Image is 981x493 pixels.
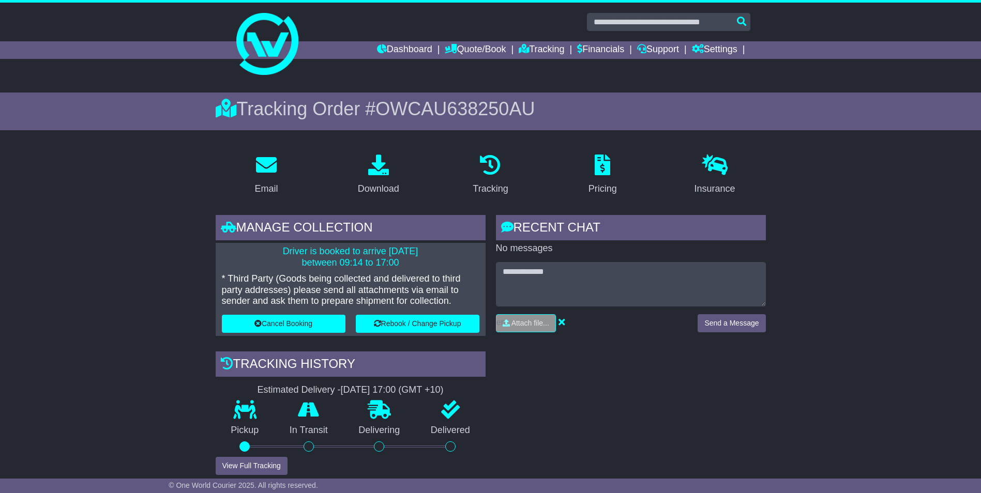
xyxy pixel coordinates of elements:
span: © One World Courier 2025. All rights reserved. [169,481,318,489]
div: Download [358,182,399,196]
button: View Full Tracking [216,457,288,475]
a: Quote/Book [445,41,506,59]
p: Delivered [415,425,486,436]
a: Financials [577,41,624,59]
div: Insurance [695,182,735,196]
a: Tracking [519,41,564,59]
div: Manage collection [216,215,486,243]
a: Insurance [688,151,742,199]
a: Email [248,151,284,199]
div: RECENT CHAT [496,215,766,243]
a: Settings [692,41,737,59]
button: Send a Message [698,314,765,332]
p: Pickup [216,425,275,436]
a: Download [351,151,406,199]
a: Tracking [466,151,515,199]
a: Pricing [582,151,624,199]
div: Email [254,182,278,196]
div: Tracking [473,182,508,196]
p: In Transit [274,425,343,436]
p: Driver is booked to arrive [DATE] between 09:14 to 17:00 [222,246,479,268]
p: No messages [496,243,766,254]
a: Dashboard [377,41,432,59]
div: Pricing [588,182,617,196]
p: Delivering [343,425,416,436]
div: Estimated Delivery - [216,384,486,396]
button: Cancel Booking [222,315,345,333]
p: * Third Party (Goods being collected and delivered to third party addresses) please send all atta... [222,273,479,307]
div: [DATE] 17:00 (GMT +10) [341,384,444,396]
span: OWCAU638250AU [375,98,535,119]
div: Tracking history [216,351,486,379]
div: Tracking Order # [216,98,766,120]
button: Rebook / Change Pickup [356,315,479,333]
a: Support [637,41,679,59]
